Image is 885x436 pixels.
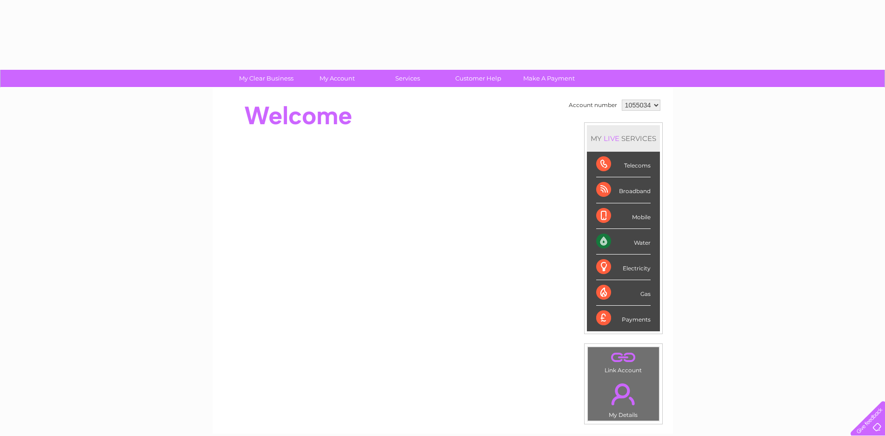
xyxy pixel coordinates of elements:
div: Payments [596,306,651,331]
div: Mobile [596,203,651,229]
a: . [590,378,657,410]
td: Link Account [587,347,659,376]
td: Account number [566,97,619,113]
a: Services [369,70,446,87]
div: Gas [596,280,651,306]
div: MY SERVICES [587,125,660,152]
a: My Account [299,70,375,87]
td: My Details [587,376,659,421]
a: . [590,349,657,366]
div: Electricity [596,255,651,280]
div: Water [596,229,651,255]
div: Telecoms [596,152,651,177]
a: Make A Payment [511,70,587,87]
div: Broadband [596,177,651,203]
a: Customer Help [440,70,517,87]
a: My Clear Business [228,70,305,87]
div: LIVE [602,134,621,143]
